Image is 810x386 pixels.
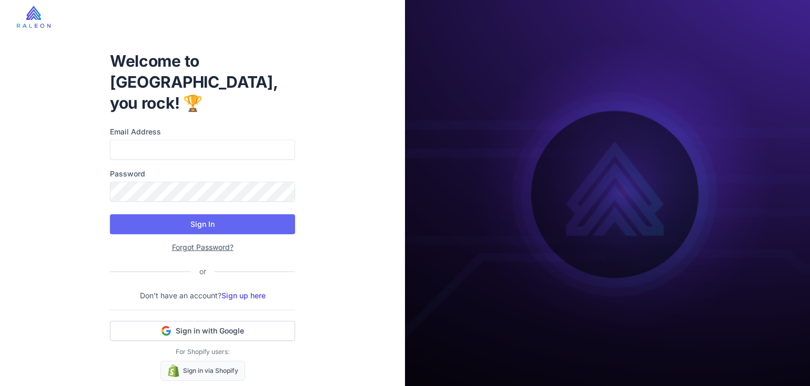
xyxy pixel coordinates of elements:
[110,50,295,113] h1: Welcome to [GEOGRAPHIC_DATA], you rock! 🏆
[160,361,245,381] a: Sign in via Shopify
[110,321,295,341] button: Sign in with Google
[172,243,234,252] a: Forgot Password?
[17,6,50,28] img: raleon-logo-whitebg.9aac0268.jpg
[110,168,295,180] label: Password
[191,266,215,277] div: or
[110,214,295,234] button: Sign In
[176,326,244,336] span: Sign in with Google
[110,290,295,301] p: Don't have an account?
[221,291,266,300] a: Sign up here
[110,347,295,357] p: For Shopify users:
[110,126,295,138] label: Email Address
